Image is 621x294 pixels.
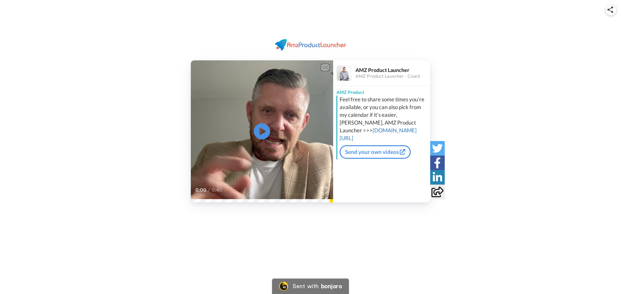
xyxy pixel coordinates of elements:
div: AMZ Product [333,86,430,96]
span: 0:40 [212,186,223,194]
div: AMZ Product Launcher [355,67,430,73]
img: ic_share.svg [607,6,613,13]
div: Feel free to share some times you’re available, or you can also pick from my calendar if it’s eas... [340,96,429,142]
img: AMZ Product Launcher logo [275,39,346,51]
div: AMZ Product Launcher - Coach [355,74,430,79]
img: Profile Image [337,65,352,81]
a: [DOMAIN_NAME][URL] [340,127,417,141]
span: / [208,186,210,194]
a: Send your own videos [340,145,411,159]
div: CC [321,64,329,71]
img: Full screen [321,187,327,193]
span: 0:00 [195,186,207,194]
